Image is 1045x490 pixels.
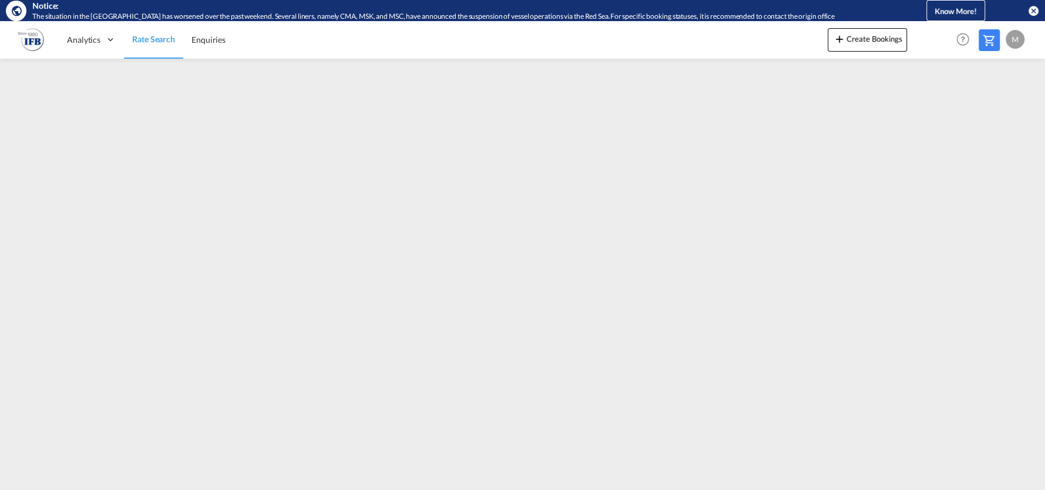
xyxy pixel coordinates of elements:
span: Analytics [67,34,100,46]
a: Enquiries [183,21,234,59]
a: Rate Search [124,21,183,59]
div: M [1006,30,1024,49]
div: Help [953,29,979,50]
button: icon-close-circle [1027,5,1039,16]
span: Know More! [935,6,977,16]
span: Help [953,29,973,49]
div: Analytics [59,21,124,59]
img: b628ab10256c11eeb52753acbc15d091.png [18,26,44,53]
md-icon: icon-plus 400-fg [832,32,846,46]
button: icon-plus 400-fgCreate Bookings [828,28,907,52]
span: Enquiries [191,35,226,45]
div: The situation in the Red Sea has worsened over the past weekend. Several liners, namely CMA, MSK,... [32,12,884,22]
md-icon: icon-earth [11,5,22,16]
span: Rate Search [132,34,175,44]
